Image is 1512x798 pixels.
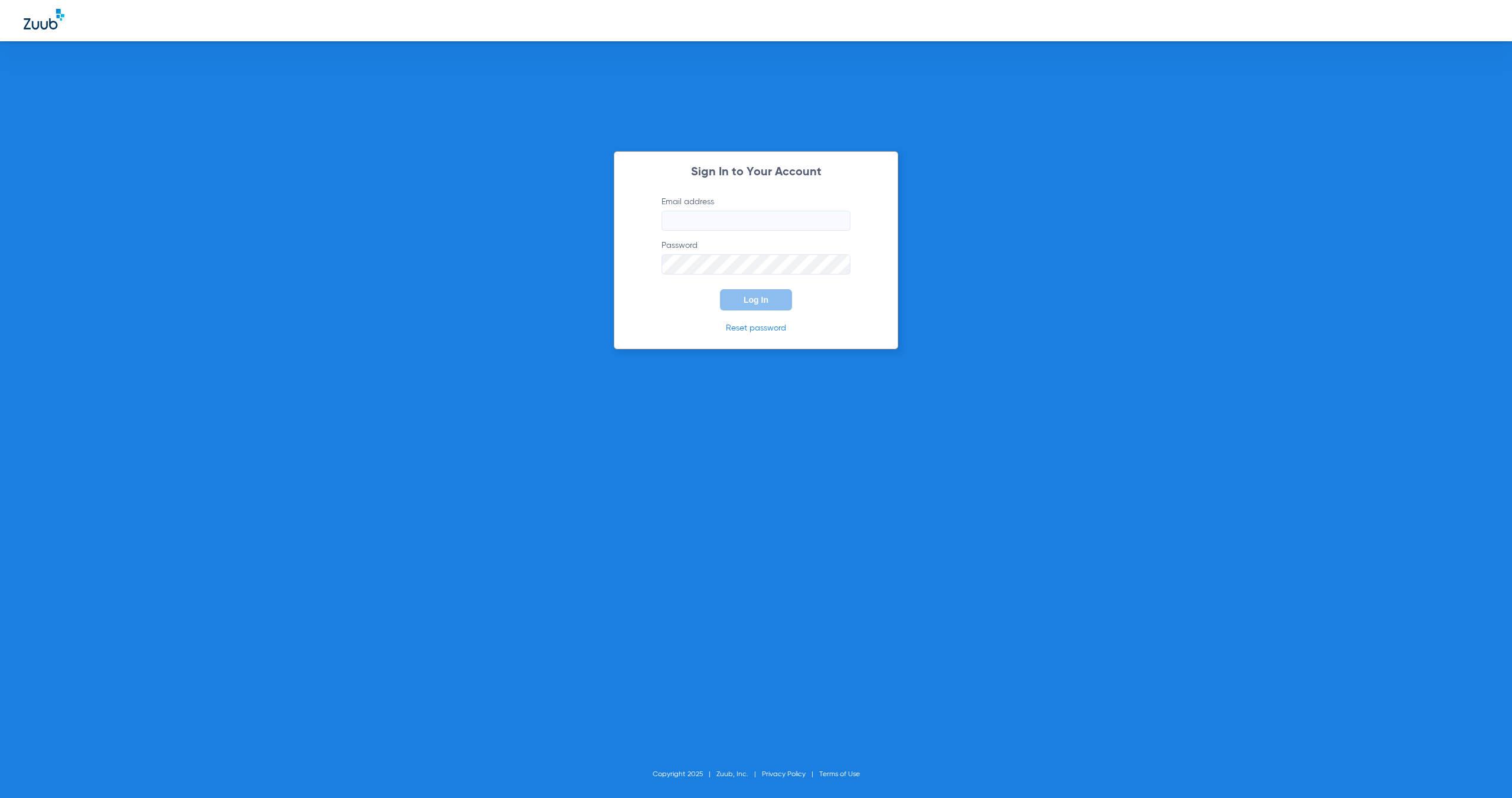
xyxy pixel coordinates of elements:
h2: Sign In to Your Account [644,166,868,178]
a: Privacy Policy [762,771,806,778]
input: Email address [661,211,850,231]
li: Copyright 2025 [653,768,716,780]
li: Zuub, Inc. [716,768,762,780]
button: Log In [720,289,792,310]
img: Zuub Logo [24,9,64,30]
a: Reset password [726,324,786,332]
input: Password [661,254,850,274]
label: Password [661,240,850,274]
label: Email address [661,196,850,231]
span: Log In [744,295,768,305]
a: Terms of Use [819,771,860,778]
